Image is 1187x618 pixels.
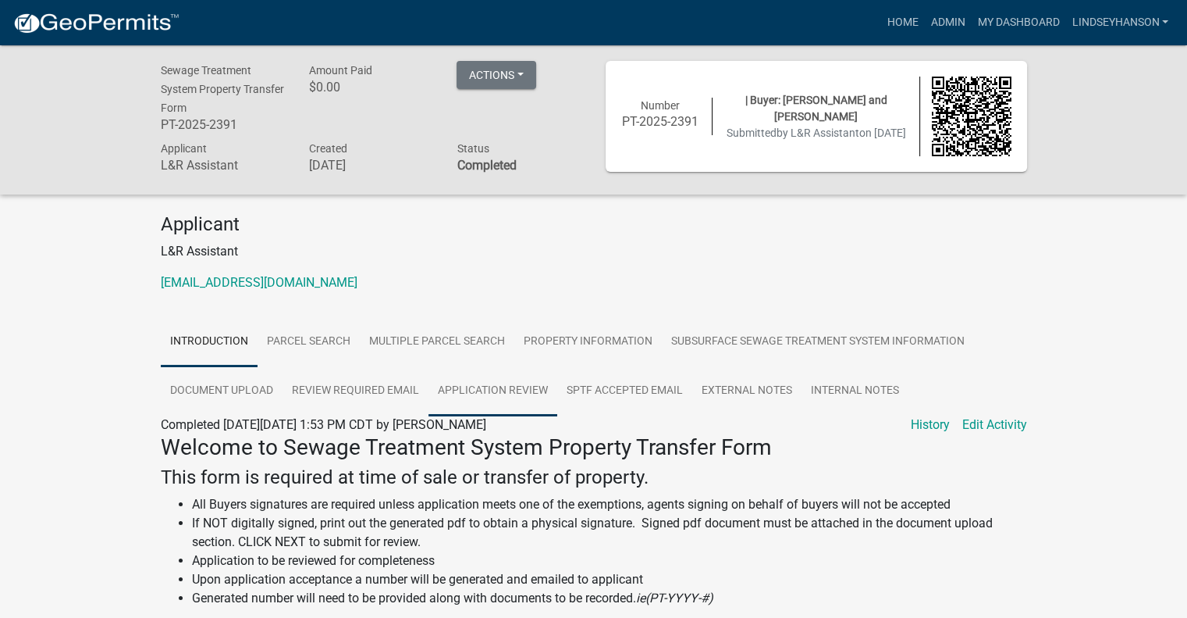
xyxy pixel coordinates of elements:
[161,213,1027,236] h4: Applicant
[192,552,1027,570] li: Application to be reviewed for completeness
[932,77,1011,156] img: QR code
[308,158,433,173] h6: [DATE]
[192,570,1027,589] li: Upon application acceptance a number will be generated and emailed to applicant
[161,158,286,173] h6: L&R Assistant
[621,114,701,129] h6: PT-2025-2391
[457,158,516,173] strong: Completed
[428,366,557,416] a: Application Review
[161,142,207,155] span: Applicant
[308,142,347,155] span: Created
[457,142,489,155] span: Status
[745,94,887,123] span: | Buyer: [PERSON_NAME] and [PERSON_NAME]
[161,466,1027,489] h4: This form is required at time of sale or transfer of property.
[161,117,286,132] h6: PT-2025-2391
[641,99,680,112] span: Number
[258,317,360,367] a: Parcel search
[192,589,1027,608] li: Generated number will need to be provided along with documents to be recorded.
[192,514,1027,552] li: If NOT digitally signed, print out the generated pdf to obtain a physical signature. Signed pdf d...
[880,8,924,38] a: Home
[514,317,662,367] a: Property Information
[801,366,908,416] a: Internal Notes
[161,417,486,432] span: Completed [DATE][DATE] 1:53 PM CDT by [PERSON_NAME]
[777,127,859,139] span: by L&R Assistant
[161,434,1027,461] h3: Welcome to Sewage Treatment System Property Transfer Form
[161,317,258,367] a: Introduction
[971,8,1065,38] a: My Dashboard
[727,127,906,139] span: Submitted on [DATE]
[308,64,371,77] span: Amount Paid
[161,64,284,114] span: Sewage Treatment System Property Transfer Form
[692,366,801,416] a: External Notes
[662,317,974,367] a: Subsurface Sewage Treatment System Information
[308,80,433,95] h6: $0.00
[636,591,713,605] i: ie(PT-YYYY-#)
[457,61,536,89] button: Actions
[911,416,950,434] a: History
[192,495,1027,514] li: All Buyers signatures are required unless application meets one of the exemptions, agents signing...
[360,317,514,367] a: Multiple Parcel Search
[161,366,283,416] a: Document Upload
[557,366,692,416] a: SPTF Accepted Email
[962,416,1027,434] a: Edit Activity
[283,366,428,416] a: Review Required Email
[161,275,357,290] a: [EMAIL_ADDRESS][DOMAIN_NAME]
[924,8,971,38] a: Admin
[1065,8,1175,38] a: Lindseyhanson
[161,242,1027,261] p: L&R Assistant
